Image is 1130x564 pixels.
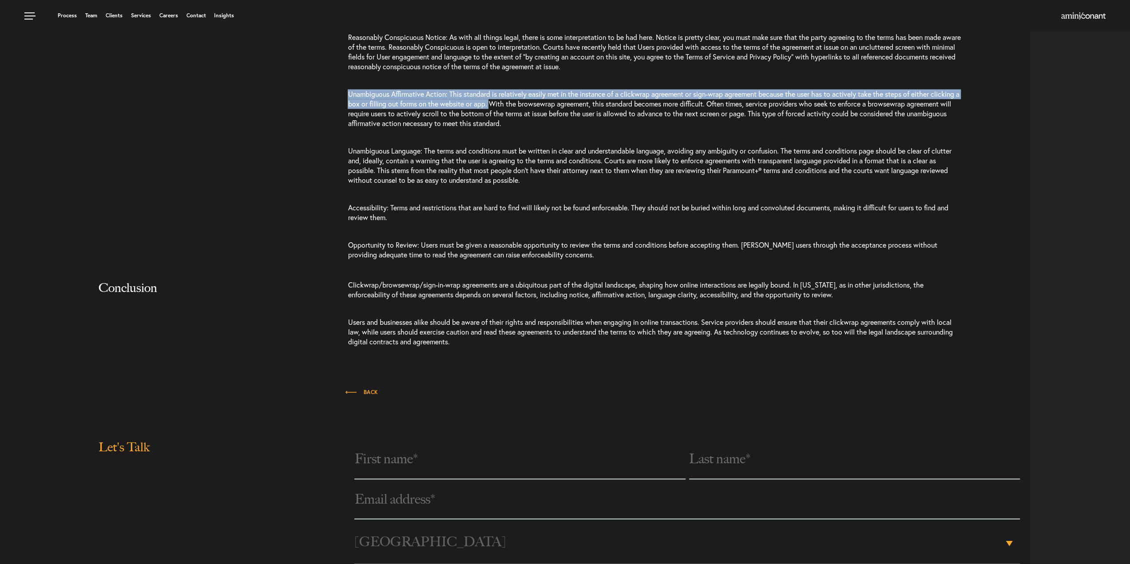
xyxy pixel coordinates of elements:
span: Users and businesses alike should be aware of their rights and responsibilities when engaging in ... [348,317,952,346]
a: Clients [106,13,123,18]
h2: Let's Talk [99,439,317,472]
a: Services [131,13,151,18]
span: Unambiguous Affirmative Action: This standard is relatively easily met in the instance of a click... [348,89,959,128]
span: Back [348,390,378,395]
a: Insights [214,13,234,18]
img: Amini & Conant [1061,12,1106,20]
a: Back to Insights [348,387,378,396]
span: [GEOGRAPHIC_DATA] [354,519,1003,564]
span: Unambiguous Language: The terms and conditions must be written in clear and understandable langua... [348,146,951,185]
a: Contact [186,13,206,18]
span: Clickwrap/browsewrap/sign-in-wrap agreements are a ubiquitous part of the digital landscape, shap... [348,280,923,299]
span: Reasonably Conspicuous Notice: As with all things legal, there is some interpretation to be had h... [348,32,960,71]
h2: Conclusion [99,280,317,313]
input: First name* [354,439,685,479]
b: ▾ [1006,540,1013,546]
input: Email address* [354,479,1020,519]
span: Opportunity to Review: Users must be given a reasonable opportunity to review the terms and condi... [348,240,937,259]
input: Last name* [689,439,1020,479]
a: Home [1061,13,1106,20]
span: Accessibility: Terms and restrictions that are hard to find will likely not be found enforceable.... [348,203,948,222]
a: Team [85,13,97,18]
a: Process [58,13,77,18]
a: Careers [159,13,178,18]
